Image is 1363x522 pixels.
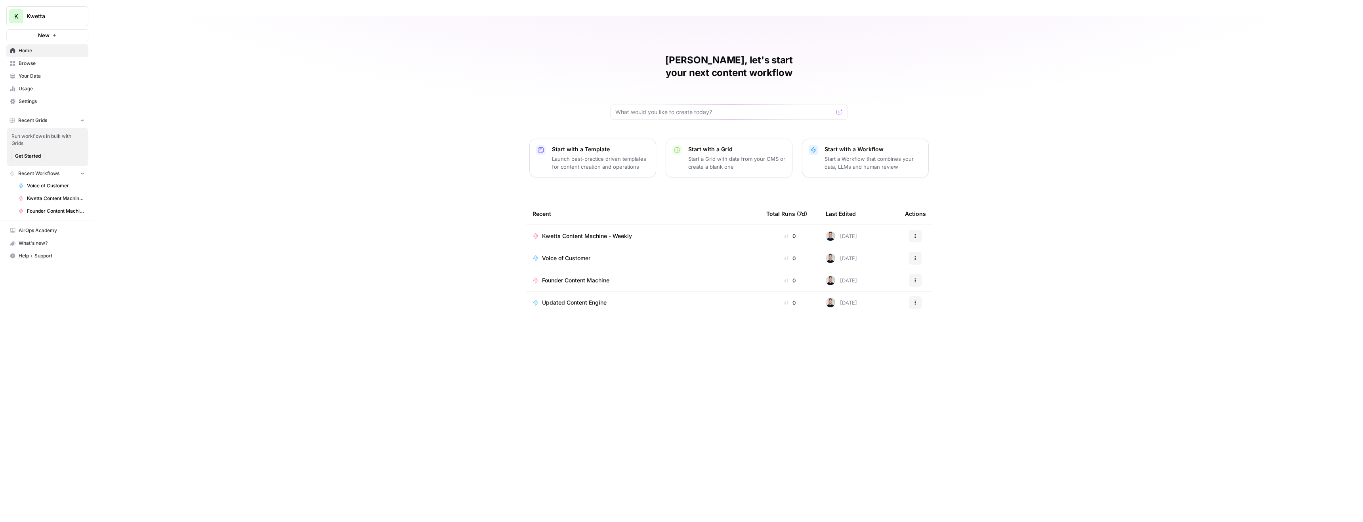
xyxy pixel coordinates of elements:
[27,195,85,202] span: Kwetta Content Machine - Weekly
[6,168,88,179] button: Recent Workflows
[533,254,754,262] a: Voice of Customer
[826,253,857,263] div: [DATE]
[766,299,813,307] div: 0
[766,276,813,284] div: 0
[6,29,88,41] button: New
[6,114,88,126] button: Recent Grids
[529,139,656,177] button: Start with a TemplateLaunch best-practice driven templates for content creation and operations
[688,145,786,153] p: Start with a Grid
[666,139,792,177] button: Start with a GridStart a Grid with data from your CMS or create a blank one
[19,60,85,67] span: Browse
[826,276,857,285] div: [DATE]
[6,237,88,250] button: What's new?
[826,231,857,241] div: [DATE]
[19,72,85,80] span: Your Data
[13,21,19,27] img: website_grey.svg
[27,182,85,189] span: Voice of Customer
[826,276,835,285] img: aamefmihm4mve2mvohfedjkwo48k
[610,54,848,79] h1: [PERSON_NAME], let's start your next content workflow
[825,155,922,171] p: Start a Workflow that combines your data, LLMs and human review
[766,254,813,262] div: 0
[89,47,131,52] div: Keywords by Traffic
[826,203,856,225] div: Last Edited
[19,85,85,92] span: Usage
[6,44,88,57] a: Home
[18,117,47,124] span: Recent Grids
[826,231,835,241] img: aamefmihm4mve2mvohfedjkwo48k
[766,203,807,225] div: Total Runs (7d)
[533,276,754,284] a: Founder Content Machine
[766,232,813,240] div: 0
[552,155,649,171] p: Launch best-practice driven templates for content creation and operations
[802,139,929,177] button: Start with a WorkflowStart a Workflow that combines your data, LLMs and human review
[542,299,607,307] span: Updated Content Engine
[6,6,88,26] button: Workspace: Kwetta
[15,152,41,160] span: Get Started
[32,47,71,52] div: Domain Overview
[19,227,85,234] span: AirOps Academy
[542,276,609,284] span: Founder Content Machine
[542,254,590,262] span: Voice of Customer
[13,13,19,19] img: logo_orange.svg
[688,155,786,171] p: Start a Grid with data from your CMS or create a blank one
[15,192,88,205] a: Kwetta Content Machine - Weekly
[533,232,754,240] a: Kwetta Content Machine - Weekly
[19,98,85,105] span: Settings
[615,108,833,116] input: What would you like to create today?
[6,224,88,237] a: AirOps Academy
[542,232,632,240] span: Kwetta Content Machine - Weekly
[19,252,85,259] span: Help + Support
[6,95,88,108] a: Settings
[552,145,649,153] p: Start with a Template
[6,57,88,70] a: Browse
[533,203,754,225] div: Recent
[27,12,74,20] span: Kwetta
[6,250,88,262] button: Help + Support
[826,298,835,307] img: aamefmihm4mve2mvohfedjkwo48k
[80,46,86,52] img: tab_keywords_by_traffic_grey.svg
[533,299,754,307] a: Updated Content Engine
[18,170,59,177] span: Recent Workflows
[11,133,84,147] span: Run workflows in bulk with Grids
[905,203,926,225] div: Actions
[826,298,857,307] div: [DATE]
[23,46,29,52] img: tab_domain_overview_orange.svg
[22,13,39,19] div: v 4.0.25
[6,70,88,82] a: Your Data
[27,208,85,215] span: Founder Content Machine
[19,47,85,54] span: Home
[826,253,835,263] img: aamefmihm4mve2mvohfedjkwo48k
[7,237,88,249] div: What's new?
[6,82,88,95] a: Usage
[14,11,19,21] span: K
[21,21,87,27] div: Domain: [DOMAIN_NAME]
[15,205,88,217] a: Founder Content Machine
[38,31,50,39] span: New
[825,145,922,153] p: Start with a Workflow
[15,179,88,192] a: Voice of Customer
[11,151,44,161] button: Get Started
